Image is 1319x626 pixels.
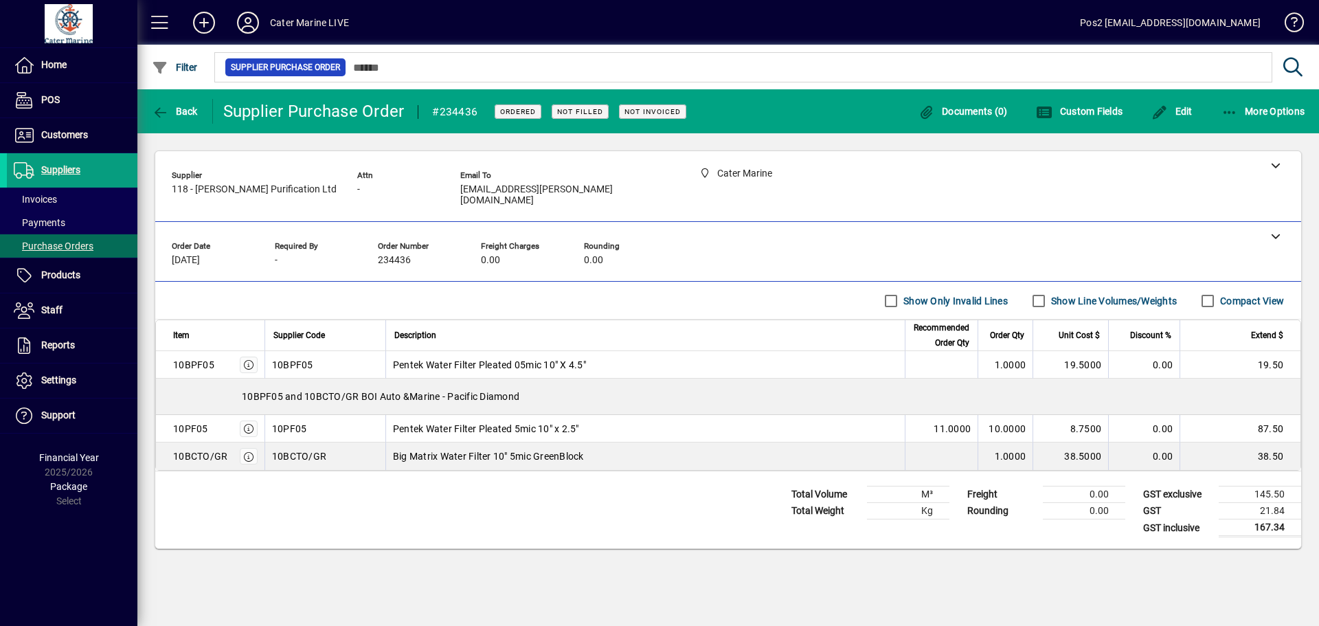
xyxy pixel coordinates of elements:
[226,10,270,35] button: Profile
[1180,415,1300,443] td: 87.50
[41,410,76,421] span: Support
[41,94,60,105] span: POS
[182,10,226,35] button: Add
[960,503,1043,519] td: Rounding
[172,255,200,266] span: [DATE]
[173,422,208,436] div: 10PF05
[481,255,500,266] span: 0.00
[1136,503,1219,519] td: GST
[1033,443,1108,470] td: 38.5000
[1274,3,1302,47] a: Knowledge Base
[7,399,137,433] a: Support
[1108,443,1180,470] td: 0.00
[7,293,137,328] a: Staff
[393,358,586,372] span: Pentek Water Filter Pleated 05mic 10" X 4.5"
[7,188,137,211] a: Invoices
[275,255,278,266] span: -
[264,443,385,470] td: 10BCTO/GR
[1033,351,1108,379] td: 19.5000
[1108,351,1180,379] td: 0.00
[1180,443,1300,470] td: 38.50
[172,184,337,195] span: 118 - [PERSON_NAME] Purification Ltd
[584,255,603,266] span: 0.00
[432,101,477,123] div: #234436
[41,375,76,385] span: Settings
[1043,487,1125,503] td: 0.00
[1048,294,1177,308] label: Show Line Volumes/Weights
[7,83,137,118] a: POS
[785,503,867,519] td: Total Weight
[41,339,75,350] span: Reports
[148,55,201,80] button: Filter
[14,217,65,228] span: Payments
[41,164,80,175] span: Suppliers
[152,62,198,73] span: Filter
[7,364,137,398] a: Settings
[273,328,325,343] span: Supplier Code
[785,487,867,503] td: Total Volume
[14,241,93,251] span: Purchase Orders
[1036,106,1123,117] span: Custom Fields
[50,481,87,492] span: Package
[867,487,949,503] td: M³
[173,358,214,372] div: 10BPF05
[41,269,80,280] span: Products
[156,379,1300,414] div: 10BPF05 and 10BCTO/GR BOI Auto &Marine - Pacific Diamond
[1219,519,1301,537] td: 167.34
[624,107,681,116] span: Not Invoiced
[901,294,1008,308] label: Show Only Invalid Lines
[1251,328,1283,343] span: Extend $
[1059,328,1100,343] span: Unit Cost $
[394,328,436,343] span: Description
[1218,99,1309,124] button: More Options
[460,184,666,206] span: [EMAIL_ADDRESS][PERSON_NAME][DOMAIN_NAME]
[1148,99,1196,124] button: Edit
[1136,487,1219,503] td: GST exclusive
[1130,328,1171,343] span: Discount %
[137,99,213,124] app-page-header-button: Back
[500,107,536,116] span: Ordered
[978,443,1033,470] td: 1.0000
[960,487,1043,503] td: Freight
[7,258,137,293] a: Products
[1080,12,1261,34] div: Pos2 [EMAIL_ADDRESS][DOMAIN_NAME]
[1136,519,1219,537] td: GST inclusive
[1217,294,1284,308] label: Compact View
[978,415,1033,443] td: 10.0000
[7,118,137,153] a: Customers
[264,351,385,379] td: 10BPF05
[1151,106,1193,117] span: Edit
[915,99,1011,124] button: Documents (0)
[1219,487,1301,503] td: 145.50
[905,415,978,443] td: 11.0000
[41,129,88,140] span: Customers
[41,59,67,70] span: Home
[1180,351,1300,379] td: 19.50
[173,328,190,343] span: Item
[1033,415,1108,443] td: 8.7500
[357,184,360,195] span: -
[264,415,385,443] td: 10PF05
[1221,106,1305,117] span: More Options
[918,106,1008,117] span: Documents (0)
[7,211,137,234] a: Payments
[7,48,137,82] a: Home
[14,194,57,205] span: Invoices
[270,12,349,34] div: Cater Marine LIVE
[148,99,201,124] button: Back
[1108,415,1180,443] td: 0.00
[223,100,405,122] div: Supplier Purchase Order
[393,449,584,463] span: Big Matrix Water Filter 10" 5mic GreenBlock
[557,107,603,116] span: Not Filled
[914,320,969,350] span: Recommended Order Qty
[978,351,1033,379] td: 1.0000
[7,234,137,258] a: Purchase Orders
[1033,99,1126,124] button: Custom Fields
[867,503,949,519] td: Kg
[152,106,198,117] span: Back
[7,328,137,363] a: Reports
[39,452,99,463] span: Financial Year
[393,422,579,436] span: Pentek Water Filter Pleated 5mic 10" x 2.5"
[1219,503,1301,519] td: 21.84
[231,60,340,74] span: Supplier Purchase Order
